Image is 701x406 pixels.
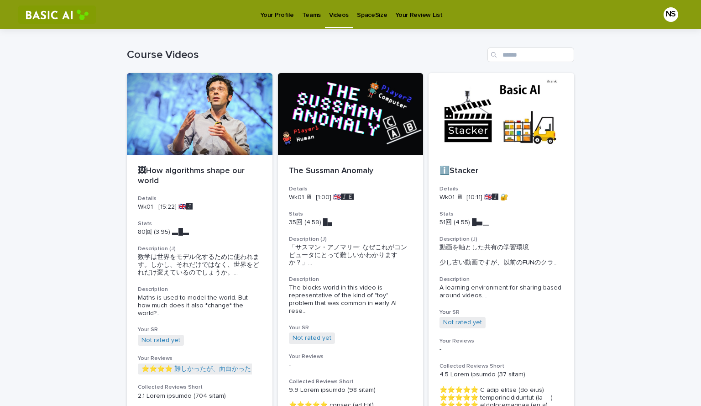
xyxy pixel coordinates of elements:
h3: Details [138,195,262,202]
p: - [439,346,563,353]
a: ⭐️⭐️⭐️⭐️ 難しかったが、面白かった (by n) [141,365,269,373]
div: 数学は世界をモデル化するために使われます。しかし、それだけではなく、世界をどれだけ変えているのでしょうか。 ブラックボックス」という言葉を耳にすることがありますが、これは実際には理解できない方法... [138,253,262,276]
a: Not rated yet [293,334,331,342]
p: Wk01 [15:22] 🇬🇧🅹️ [138,203,262,211]
h3: Description (J) [138,245,262,253]
p: 🖼How algorithms shape our world [138,166,262,186]
h3: Description [289,276,413,283]
span: A learning environment for sharing based around videos. ... [439,284,563,300]
h3: Description [439,276,563,283]
p: - [289,361,413,369]
p: 35回 (4.59) █▄ [289,219,413,227]
div: NS [664,7,678,22]
h1: Course Videos [127,48,484,62]
p: 51回 (4.55) █▅▁ [439,219,563,227]
h3: Details [439,185,563,193]
h3: Details [289,185,413,193]
h3: Description (J) [439,236,563,243]
h3: Your Reviews [439,337,563,345]
h3: Collected Reviews Short [138,384,262,391]
span: The blocks world in this video is representative of the kind of "toy" problem that was common in ... [289,284,413,315]
img: RtIB8pj2QQiOZo6waziI [18,5,96,24]
h3: Your SR [439,309,563,316]
p: Wk01 🖥 [10:11] 🇬🇧🅹️ 🔐 [439,194,563,201]
h3: Collected Reviews Short [289,378,413,385]
h3: Your Reviews [289,353,413,360]
p: 80回 (3.95) ▃█▃ [138,228,262,236]
div: 動画を軸とした共有の学習環境 少し古い動画ですが、以前のFUNのクラスシステム「manaba」をご覧いただけます。 0:00 Stackerを用いる理由 0:52 講義の検索方法 1:09 学習... [439,244,563,267]
span: 動画を軸とした共有の学習環境 少し古い動画ですが、以前のFUNのクラ ... [439,244,563,267]
h3: Stats [439,211,563,218]
div: Maths is used to model the world. But how much does it also *change* the world? You will hear the... [138,294,262,317]
span: 「サスマン・アノマリー: なぜこれがコンピュータにとって難しいかわかりますか？」 ... [289,244,413,267]
h3: Stats [138,220,262,227]
h3: Your SR [289,324,413,332]
a: Not rated yet [443,319,482,327]
h3: Description (J) [289,236,413,243]
p: ℹ️Stacker [439,166,563,176]
h3: Your SR [138,326,262,333]
div: 「サスマン・アノマリー: なぜこれがコンピュータにとって難しいかわかりますか？」 この動画に登場するブロックの世界は、初期のAI研究でよく見られた「おもちゃ」のように身近な問題の代表です。 サス... [289,244,413,267]
p: The Sussman Anomaly [289,166,413,176]
h3: Collected Reviews Short [439,363,563,370]
h3: Your Reviews [138,355,262,362]
span: Maths is used to model the world. But how much does it also *change* the world? ... [138,294,262,317]
span: 数学は世界をモデル化するために使われます。しかし、それだけではなく、世界をどれだけ変えているのでしょうか。 ... [138,253,262,276]
h3: Stats [289,211,413,218]
a: Not rated yet [141,337,180,344]
div: A learning environment for sharing based around videos. The video is a little old, and you can se... [439,284,563,300]
p: Wk01 🖥 [1:00] 🇬🇧🅹️🅴️ [289,194,413,201]
input: Search [487,47,574,62]
h3: Description [138,286,262,293]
